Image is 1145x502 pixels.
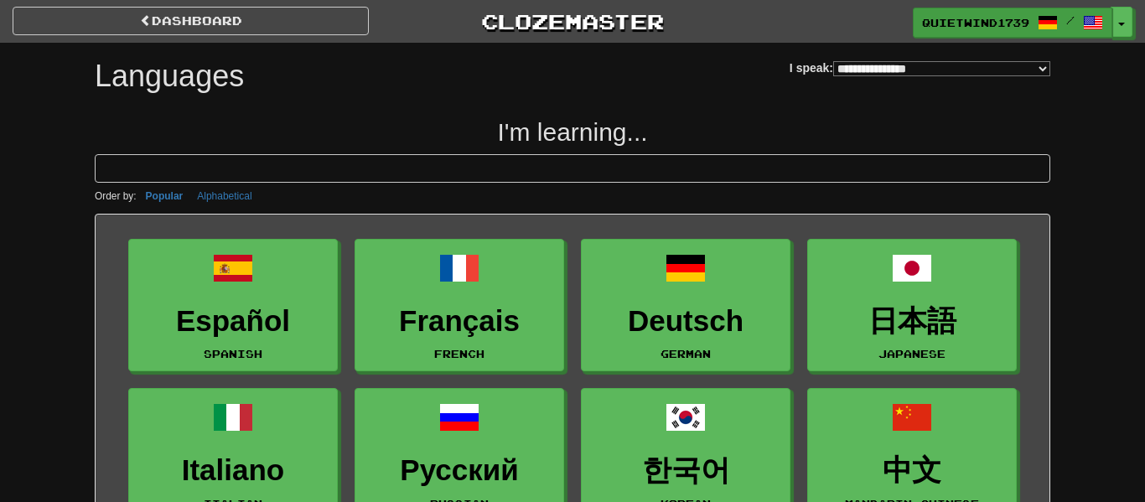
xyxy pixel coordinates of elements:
span: / [1066,14,1075,26]
a: QuietWind1739 / [913,8,1112,38]
h3: 한국어 [590,454,781,487]
button: Popular [141,187,189,205]
a: DeutschGerman [581,239,790,372]
a: FrançaisFrench [355,239,564,372]
h3: Русский [364,454,555,487]
h2: I'm learning... [95,118,1050,146]
select: I speak: [833,61,1050,76]
h3: 日本語 [816,305,1008,338]
h3: Français [364,305,555,338]
h3: Deutsch [590,305,781,338]
small: Japanese [878,348,946,360]
a: Clozemaster [394,7,750,36]
h3: Español [137,305,329,338]
small: French [434,348,484,360]
h1: Languages [95,60,244,93]
small: Order by: [95,190,137,202]
a: EspañolSpanish [128,239,338,372]
h3: 中文 [816,454,1008,487]
h3: Italiano [137,454,329,487]
span: QuietWind1739 [922,15,1029,30]
small: German [661,348,711,360]
a: 日本語Japanese [807,239,1017,372]
a: dashboard [13,7,369,35]
label: I speak: [790,60,1050,76]
button: Alphabetical [192,187,256,205]
small: Spanish [204,348,262,360]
